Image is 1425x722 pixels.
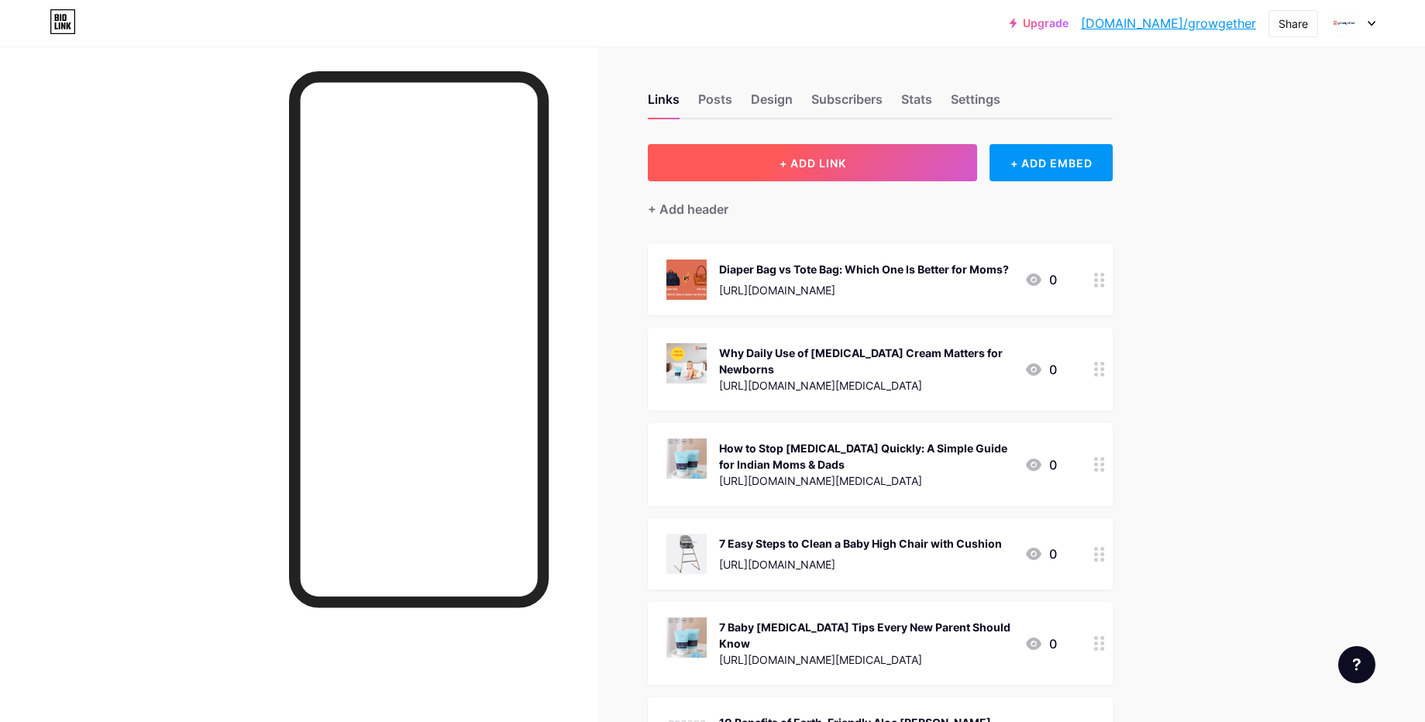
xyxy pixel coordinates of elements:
div: + ADD EMBED [990,144,1113,181]
div: 0 [1024,456,1057,474]
a: [DOMAIN_NAME]/growgether [1081,14,1256,33]
a: Upgrade [1010,17,1069,29]
div: 7 Easy Steps to Clean a Baby High Chair with Cushion [719,535,1002,552]
img: Diaper Bag vs Tote Bag: Which One Is Better for Moms? [666,260,707,300]
div: Diaper Bag vs Tote Bag: Which One Is Better for Moms? [719,261,1009,277]
div: 0 [1024,634,1057,653]
img: 7 Baby Skin Care Tips Every New Parent Should Know [666,617,707,658]
img: How to Stop Diaper Rash Quickly: A Simple Guide for Indian Moms & Dads [666,438,707,479]
img: 7 Easy Steps to Clean a Baby High Chair with Cushion [666,534,707,574]
div: 0 [1024,545,1057,563]
img: Why Daily Use of Diaper Rash Cream Matters for Newborns [666,343,707,383]
div: Share [1279,15,1308,32]
div: 7 Baby [MEDICAL_DATA] Tips Every New Parent Should Know [719,619,1012,652]
div: [URL][DOMAIN_NAME] [719,556,1002,572]
span: + ADD LINK [780,156,846,170]
div: Stats [901,90,932,118]
div: + Add header [648,200,728,218]
div: Why Daily Use of [MEDICAL_DATA] Cream Matters for Newborns [719,345,1012,377]
div: Design [751,90,793,118]
div: [URL][DOMAIN_NAME] [719,282,1009,298]
div: [URL][DOMAIN_NAME][MEDICAL_DATA] [719,377,1012,394]
div: [URL][DOMAIN_NAME][MEDICAL_DATA] [719,652,1012,668]
div: Links [648,90,680,118]
div: 0 [1024,270,1057,289]
div: How to Stop [MEDICAL_DATA] Quickly: A Simple Guide for Indian Moms & Dads [719,440,1012,473]
div: Settings [951,90,1000,118]
div: 0 [1024,360,1057,379]
div: Subscribers [811,90,883,118]
div: Posts [698,90,732,118]
div: [URL][DOMAIN_NAME][MEDICAL_DATA] [719,473,1012,489]
button: + ADD LINK [648,144,977,181]
img: growgether [1330,9,1359,38]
